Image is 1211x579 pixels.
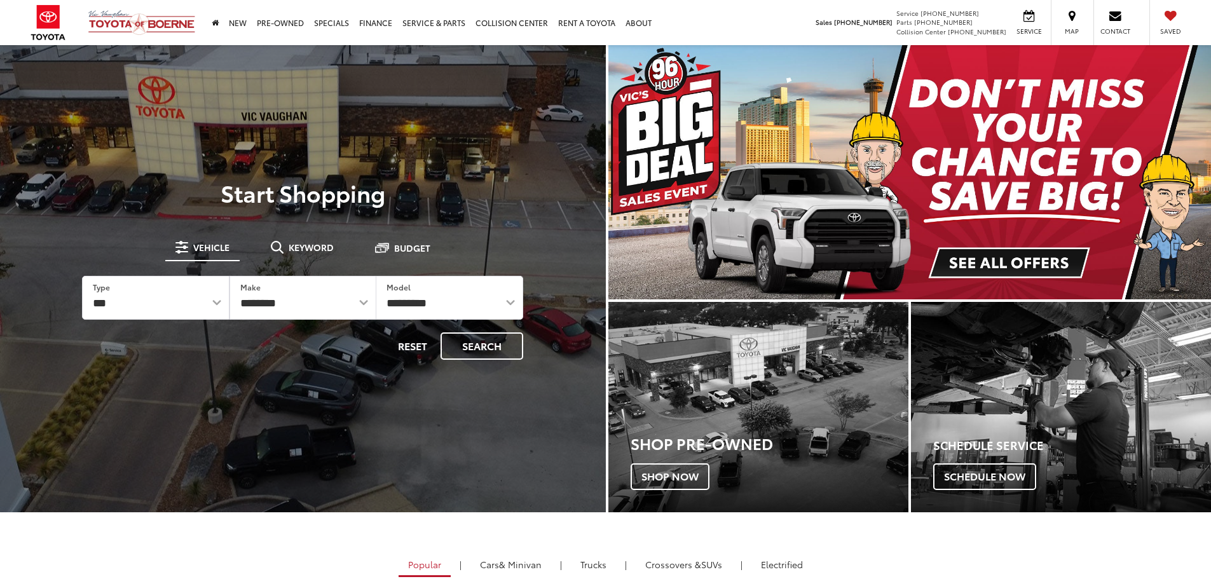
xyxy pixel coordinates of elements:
button: Search [441,332,523,360]
li: | [456,558,465,571]
span: & Minivan [499,558,542,571]
a: Trucks [571,554,616,575]
p: Start Shopping [53,180,552,205]
span: Sales [816,17,832,27]
li: | [737,558,746,571]
span: Budget [394,243,430,252]
a: Cars [470,554,551,575]
span: Crossovers & [645,558,701,571]
span: [PHONE_NUMBER] [834,17,893,27]
h4: Schedule Service [933,439,1211,452]
li: | [557,558,565,571]
label: Model [387,282,411,292]
a: Schedule Service Schedule Now [911,302,1211,512]
img: Vic Vaughan Toyota of Boerne [88,10,196,36]
li: | [622,558,630,571]
button: Reset [387,332,438,360]
a: Electrified [751,554,812,575]
span: [PHONE_NUMBER] [920,8,979,18]
span: Contact [1100,27,1130,36]
a: SUVs [636,554,732,575]
span: Saved [1156,27,1184,36]
span: Map [1058,27,1086,36]
span: Service [1015,27,1043,36]
label: Type [93,282,110,292]
span: Schedule Now [933,463,1036,490]
span: Shop Now [631,463,709,490]
span: Keyword [289,243,334,252]
a: Shop Pre-Owned Shop Now [608,302,908,512]
a: Popular [399,554,451,577]
span: Service [896,8,919,18]
span: [PHONE_NUMBER] [914,17,973,27]
span: [PHONE_NUMBER] [948,27,1006,36]
h3: Shop Pre-Owned [631,435,908,451]
div: Toyota [608,302,908,512]
span: Parts [896,17,912,27]
div: Toyota [911,302,1211,512]
span: Collision Center [896,27,946,36]
span: Vehicle [193,243,229,252]
label: Make [240,282,261,292]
